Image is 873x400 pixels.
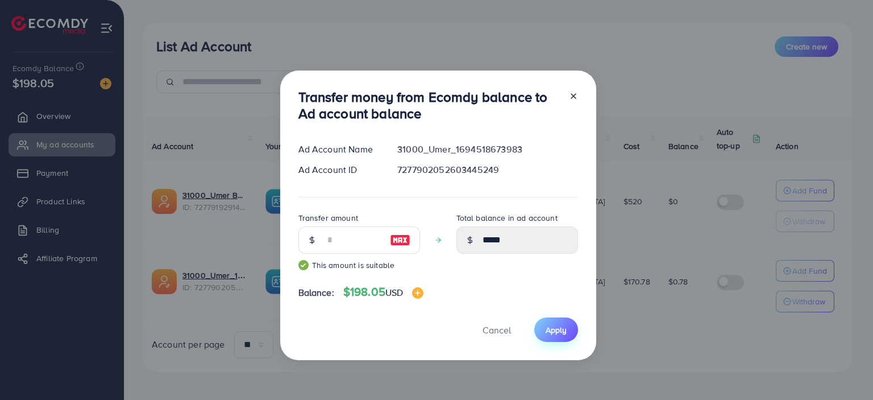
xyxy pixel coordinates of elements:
[534,317,578,342] button: Apply
[456,212,558,224] label: Total balance in ad account
[343,285,424,299] h4: $198.05
[483,324,511,336] span: Cancel
[825,349,864,391] iframe: Chat
[298,212,358,224] label: Transfer amount
[298,260,309,270] img: guide
[298,286,334,299] span: Balance:
[412,287,423,299] img: image
[298,89,560,122] h3: Transfer money from Ecomdy balance to Ad account balance
[289,143,389,156] div: Ad Account Name
[289,163,389,176] div: Ad Account ID
[388,163,587,176] div: 7277902052603445249
[468,317,525,342] button: Cancel
[298,259,420,271] small: This amount is suitable
[388,143,587,156] div: 31000_Umer_1694518673983
[390,233,410,247] img: image
[385,286,403,299] span: USD
[546,324,567,336] span: Apply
